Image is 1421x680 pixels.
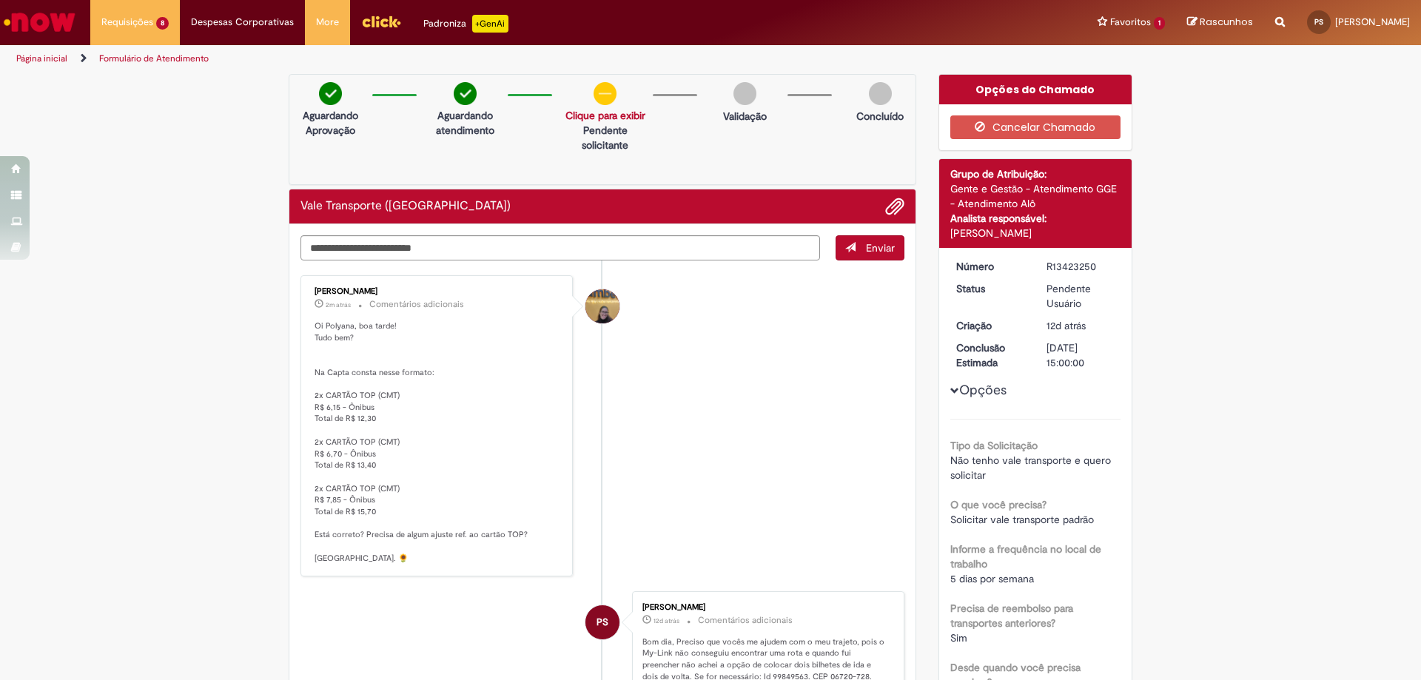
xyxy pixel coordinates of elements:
span: 12d atrás [654,616,679,625]
ul: Trilhas de página [11,45,936,73]
a: Formulário de Atendimento [99,53,209,64]
b: Tipo da Solicitação [950,439,1038,452]
img: img-circle-grey.png [869,82,892,105]
div: [PERSON_NAME] [950,226,1121,240]
p: Aguardando atendimento [430,108,500,138]
img: img-circle-grey.png [733,82,756,105]
img: click_logo_yellow_360x200.png [361,10,401,33]
button: Adicionar anexos [885,197,904,216]
h2: Vale Transporte (VT) Histórico de tíquete [300,200,511,213]
span: Sim [950,631,967,644]
dt: Status [945,281,1036,296]
div: Grupo de Atribuição: [950,166,1121,181]
a: Rascunhos [1187,16,1253,30]
p: Validação [723,109,767,124]
div: Amanda De Campos Gomes Do Nascimento [585,289,619,323]
span: Rascunhos [1200,15,1253,29]
p: Pendente solicitante [565,123,645,152]
div: Gente e Gestão - Atendimento GGE - Atendimento Alô [950,181,1121,211]
span: 12d atrás [1047,319,1086,332]
b: O que você precisa? [950,498,1047,511]
span: 2m atrás [326,300,351,309]
span: PS [597,605,608,640]
span: Solicitar vale transporte padrão [950,513,1094,526]
b: Informe a frequência no local de trabalho [950,542,1101,570]
p: Concluído [856,109,904,124]
a: Clique para exibir [565,109,645,122]
img: circle-minus.png [594,82,617,105]
p: Aguardando Aprovação [295,108,365,138]
time: 18/08/2025 08:15:24 [1047,319,1086,332]
textarea: Digite sua mensagem aqui... [300,235,820,260]
span: Despesas Corporativas [191,15,294,30]
div: Padroniza [423,15,508,33]
small: Comentários adicionais [369,298,464,311]
img: check-circle-green.png [454,82,477,105]
span: Requisições [101,15,153,30]
a: Página inicial [16,53,67,64]
div: 18/08/2025 08:15:24 [1047,318,1115,333]
button: Cancelar Chamado [950,115,1121,139]
div: Pendente Usuário [1047,281,1115,311]
img: check-circle-green.png [319,82,342,105]
dt: Conclusão Estimada [945,340,1036,370]
dt: Criação [945,318,1036,333]
span: PS [1314,17,1323,27]
div: [PERSON_NAME] [642,603,889,612]
div: [DATE] 15:00:00 [1047,340,1115,370]
div: Opções do Chamado [939,75,1132,104]
span: 8 [156,17,169,30]
div: R13423250 [1047,259,1115,274]
span: Não tenho vale transporte e quero solicitar [950,454,1114,482]
time: 18/08/2025 08:28:39 [654,616,679,625]
button: Enviar [836,235,904,260]
span: More [316,15,339,30]
time: 29/08/2025 14:21:40 [326,300,351,309]
span: 1 [1154,17,1165,30]
span: Favoritos [1110,15,1151,30]
small: Comentários adicionais [698,614,793,627]
p: +GenAi [472,15,508,33]
span: 5 dias por semana [950,572,1034,585]
img: ServiceNow [1,7,78,37]
span: Enviar [866,241,895,255]
div: Analista responsável: [950,211,1121,226]
dt: Número [945,259,1036,274]
p: Oi Polyana, boa tarde! Tudo bem? Na Capta consta nesse formato: 2x CARTÃO TOP (CMT) R$ 6,15 - Ôni... [315,320,561,565]
div: Polyana Silva Santos [585,605,619,639]
span: [PERSON_NAME] [1335,16,1410,28]
div: [PERSON_NAME] [315,287,561,296]
b: Precisa de reembolso para transportes anteriores? [950,602,1073,630]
